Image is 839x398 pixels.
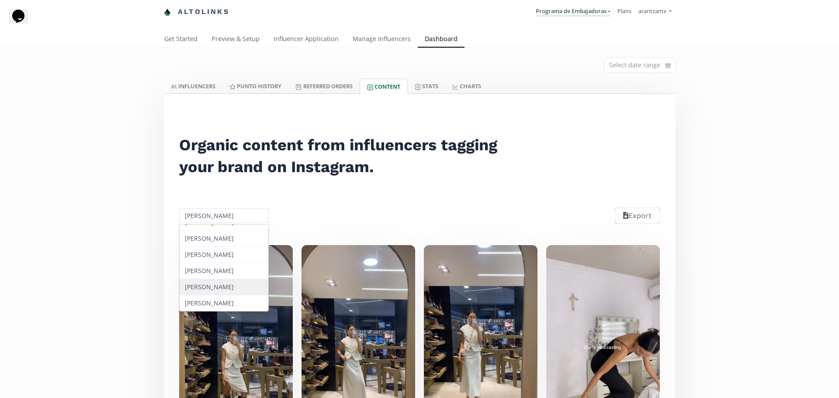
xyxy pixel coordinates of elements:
svg: calendar [666,61,671,70]
a: Get Started [157,31,205,48]
iframe: chat widget [9,9,37,35]
img: favicon-32x32.png [164,9,171,16]
div: [PERSON_NAME] [180,279,268,295]
a: Dashboard [418,31,465,48]
input: All influencers [178,207,270,224]
a: Programa de Embajadoras [536,7,610,17]
a: INFLUENCERS [164,79,222,93]
h2: Organic content from influencers tagging your brand on Instagram. [179,134,509,178]
a: Content [360,79,408,94]
a: Punto HISTORY [222,79,288,93]
span: arantzamx [638,7,666,15]
a: Influencer Application [267,31,346,48]
a: arantzamx [638,7,672,17]
button: Export [615,208,660,224]
div: [PERSON_NAME] [180,247,268,263]
div: [PERSON_NAME] [180,295,268,311]
div: [PERSON_NAME] [180,231,268,247]
div: [PERSON_NAME] [180,263,268,279]
a: Preview & Setup [205,31,267,48]
a: Manage Influencers [346,31,418,48]
a: Plans [617,7,631,15]
a: Altolinks [164,5,229,19]
a: Stats [408,79,445,93]
a: CHARTS [445,79,488,93]
a: Referred Orders [288,79,359,93]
